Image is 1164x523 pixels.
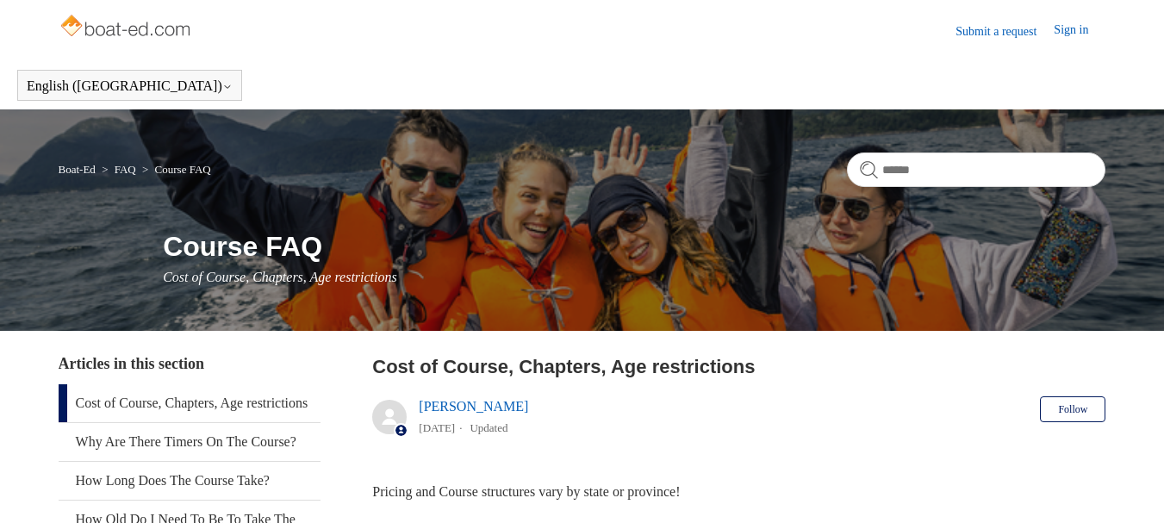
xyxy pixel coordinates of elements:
input: Search [847,153,1105,187]
button: Follow Article [1040,396,1105,422]
li: Boat-Ed [59,163,99,176]
img: Boat-Ed Help Center home page [59,10,196,45]
button: English ([GEOGRAPHIC_DATA]) [27,78,233,94]
a: Course FAQ [155,163,211,176]
span: Pricing and Course structures vary by state or province! [372,484,680,499]
time: 04/08/2025, 12:01 [419,421,455,434]
a: Sign in [1054,21,1105,41]
h2: Cost of Course, Chapters, Age restrictions [372,352,1105,381]
li: Updated [470,421,507,434]
a: Why Are There Timers On The Course? [59,423,321,461]
a: Boat-Ed [59,163,96,176]
a: [PERSON_NAME] [419,399,528,414]
a: Cost of Course, Chapters, Age restrictions [59,384,321,422]
a: FAQ [115,163,136,176]
span: Articles in this section [59,355,204,372]
a: How Long Does The Course Take? [59,462,321,500]
li: FAQ [98,163,139,176]
h1: Course FAQ [163,226,1105,267]
li: Course FAQ [139,163,211,176]
a: Submit a request [955,22,1054,40]
span: Cost of Course, Chapters, Age restrictions [163,270,397,284]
